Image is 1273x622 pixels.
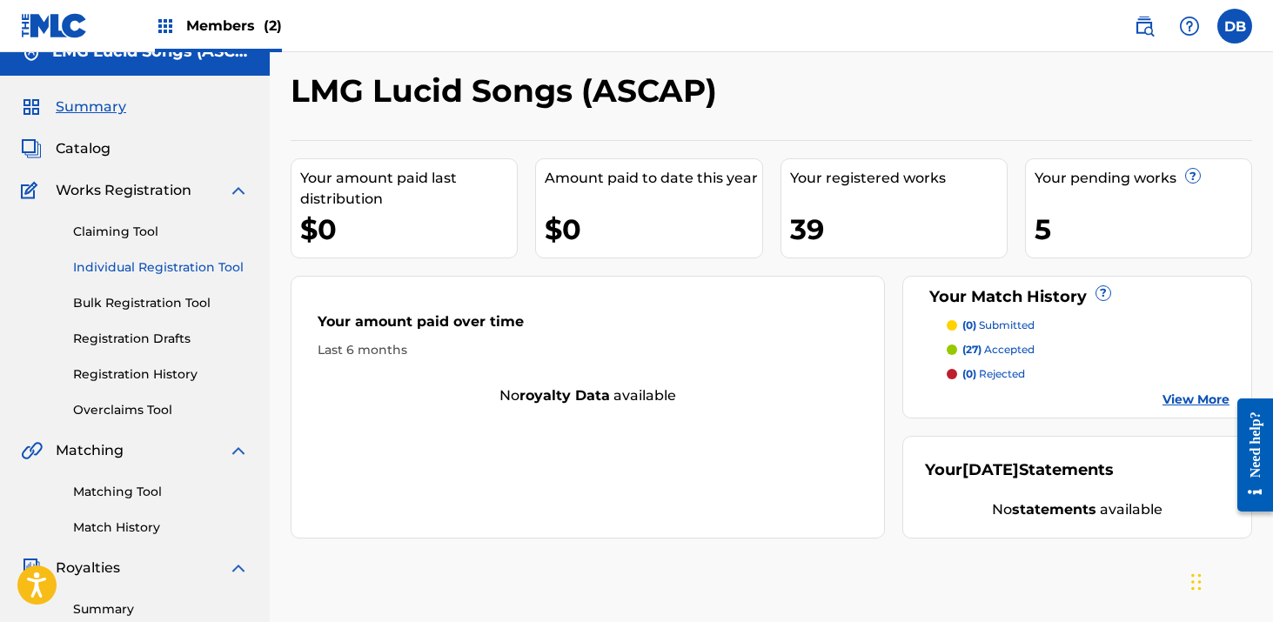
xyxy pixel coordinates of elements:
[947,366,1229,382] a: (0) rejected
[291,71,726,110] h2: LMG Lucid Songs (ASCAP)
[947,318,1229,333] a: (0) submitted
[264,17,282,34] span: (2)
[962,318,1035,333] p: submitted
[73,294,249,312] a: Bulk Registration Tool
[73,401,249,419] a: Overclaims Tool
[73,330,249,348] a: Registration Drafts
[1217,9,1252,43] div: User Menu
[1035,210,1251,249] div: 5
[1035,168,1251,189] div: Your pending works
[947,342,1229,358] a: (27) accepted
[790,168,1007,189] div: Your registered works
[56,558,120,579] span: Royalties
[186,16,282,36] span: Members
[318,311,858,341] div: Your amount paid over time
[962,460,1019,479] span: [DATE]
[318,341,858,359] div: Last 6 months
[56,138,111,159] span: Catalog
[73,483,249,501] a: Matching Tool
[21,558,42,579] img: Royalties
[56,440,124,461] span: Matching
[21,97,126,117] a: SummarySummary
[300,210,517,249] div: $0
[73,600,249,619] a: Summary
[1191,556,1202,608] div: Drag
[155,16,176,37] img: Top Rightsholders
[73,518,249,537] a: Match History
[73,258,249,277] a: Individual Registration Tool
[1179,16,1200,37] img: help
[300,168,517,210] div: Your amount paid last distribution
[925,285,1229,309] div: Your Match History
[962,342,1035,358] p: accepted
[790,210,1007,249] div: 39
[925,458,1114,482] div: Your Statements
[925,499,1229,520] div: No available
[228,440,249,461] img: expand
[21,138,42,159] img: Catalog
[56,97,126,117] span: Summary
[545,210,761,249] div: $0
[21,138,111,159] a: CatalogCatalog
[73,365,249,384] a: Registration History
[962,318,976,331] span: (0)
[21,180,44,201] img: Works Registration
[21,13,88,38] img: MLC Logo
[545,168,761,189] div: Amount paid to date this year
[1096,286,1110,300] span: ?
[962,366,1025,382] p: rejected
[21,440,43,461] img: Matching
[1012,501,1096,518] strong: statements
[962,343,982,356] span: (27)
[1224,385,1273,525] iframe: Resource Center
[291,385,884,406] div: No available
[1172,9,1207,43] div: Help
[519,387,610,404] strong: royalty data
[21,97,42,117] img: Summary
[1162,391,1229,409] a: View More
[1186,169,1200,183] span: ?
[1186,538,1273,622] iframe: Chat Widget
[73,223,249,241] a: Claiming Tool
[962,367,976,380] span: (0)
[228,558,249,579] img: expand
[1134,16,1155,37] img: search
[228,180,249,201] img: expand
[1127,9,1162,43] a: Public Search
[56,180,191,201] span: Works Registration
